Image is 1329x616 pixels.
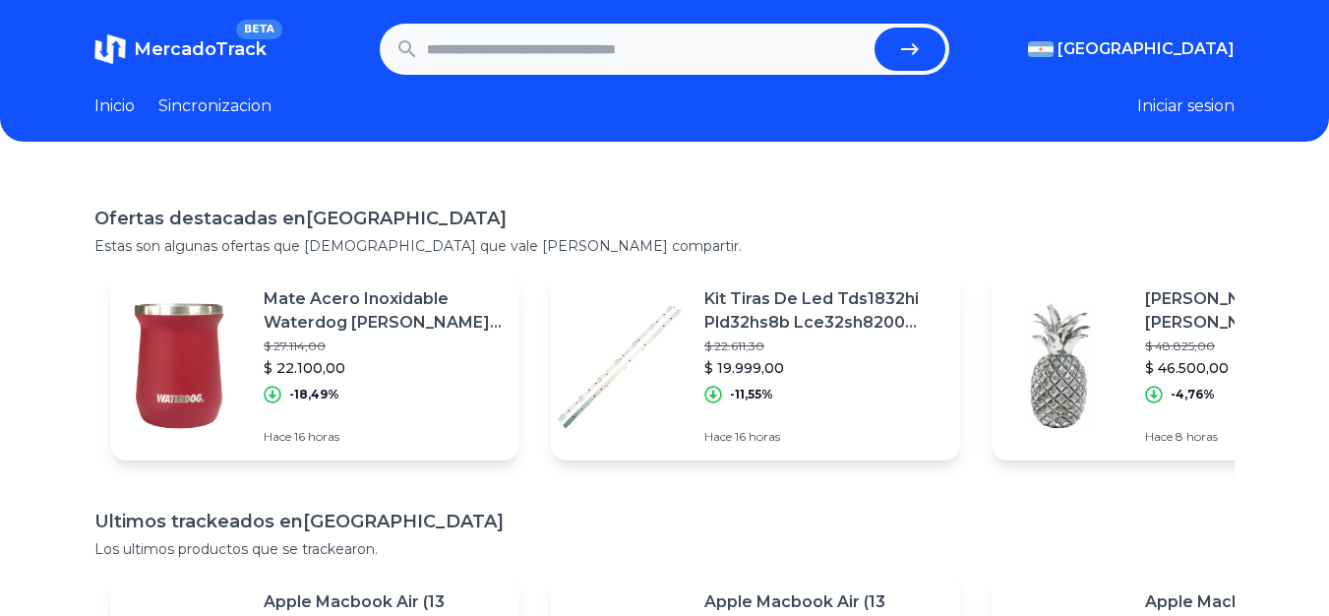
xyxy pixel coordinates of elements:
[992,297,1129,435] img: Featured image
[264,287,504,335] p: Mate Acero Inoxidable Waterdog [PERSON_NAME] 240cc Colores
[1028,41,1054,57] img: Argentina
[94,539,1235,559] p: Los ultimos productos que se trackearon.
[1028,37,1235,61] button: [GEOGRAPHIC_DATA]
[236,20,282,39] span: BETA
[1137,94,1235,118] button: Iniciar sesion
[94,205,1235,232] h1: Ofertas destacadas en [GEOGRAPHIC_DATA]
[1171,387,1215,402] p: -4,76%
[730,387,773,402] p: -11,55%
[94,236,1235,256] p: Estas son algunas ofertas que [DEMOGRAPHIC_DATA] que vale [PERSON_NAME] compartir.
[289,387,339,402] p: -18,49%
[551,272,960,461] a: Featured imageKit Tiras De Led Tds1832hi Pld32hs8b Lce32sh8200 32ns18 X2$ 22.611,30$ 19.999,00-11...
[264,358,504,378] p: $ 22.100,00
[551,297,689,435] img: Featured image
[1057,37,1235,61] span: [GEOGRAPHIC_DATA]
[94,94,135,118] a: Inicio
[704,358,944,378] p: $ 19.999,00
[94,508,1235,535] h1: Ultimos trackeados en [GEOGRAPHIC_DATA]
[94,33,126,65] img: MercadoTrack
[134,38,267,60] span: MercadoTrack
[704,287,944,335] p: Kit Tiras De Led Tds1832hi Pld32hs8b Lce32sh8200 32ns18 X2
[110,272,519,461] a: Featured imageMate Acero Inoxidable Waterdog [PERSON_NAME] 240cc Colores$ 27.114,00$ 22.100,00-18...
[158,94,272,118] a: Sincronizacion
[704,339,944,354] p: $ 22.611,30
[264,429,504,445] p: Hace 16 horas
[264,339,504,354] p: $ 27.114,00
[110,297,248,435] img: Featured image
[704,429,944,445] p: Hace 16 horas
[94,33,267,65] a: MercadoTrackBETA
